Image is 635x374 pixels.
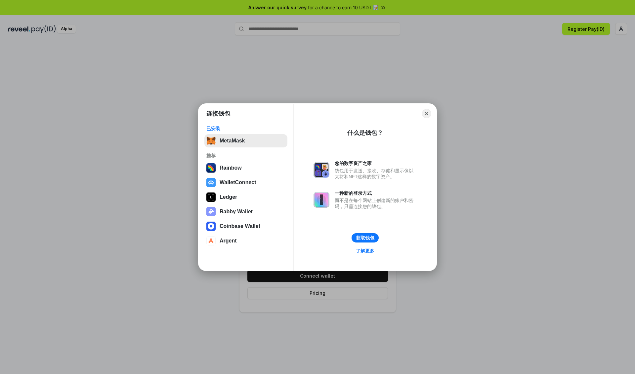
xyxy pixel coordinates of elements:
[204,134,287,147] button: MetaMask
[206,222,216,231] img: svg+xml,%3Csvg%20width%3D%2228%22%20height%3D%2228%22%20viewBox%3D%220%200%2028%2028%22%20fill%3D...
[356,248,374,254] div: 了解更多
[352,233,379,242] button: 获取钱包
[220,209,253,215] div: Rabby Wallet
[220,223,260,229] div: Coinbase Wallet
[204,161,287,175] button: Rainbow
[204,234,287,247] button: Argent
[204,205,287,218] button: Rabby Wallet
[347,129,383,137] div: 什么是钱包？
[220,138,245,144] div: MetaMask
[422,109,431,118] button: Close
[206,110,230,118] h1: 连接钱包
[204,220,287,233] button: Coinbase Wallet
[220,165,242,171] div: Rainbow
[206,126,285,132] div: 已安装
[206,136,216,145] img: svg+xml,%3Csvg%20fill%3D%22none%22%20height%3D%2233%22%20viewBox%3D%220%200%2035%2033%22%20width%...
[206,192,216,202] img: svg+xml,%3Csvg%20xmlns%3D%22http%3A%2F%2Fwww.w3.org%2F2000%2Fsvg%22%20width%3D%2228%22%20height%3...
[206,163,216,173] img: svg+xml,%3Csvg%20width%3D%22120%22%20height%3D%22120%22%20viewBox%3D%220%200%20120%20120%22%20fil...
[352,246,378,255] a: 了解更多
[206,178,216,187] img: svg+xml,%3Csvg%20width%3D%2228%22%20height%3D%2228%22%20viewBox%3D%220%200%2028%2028%22%20fill%3D...
[314,162,329,178] img: svg+xml,%3Csvg%20xmlns%3D%22http%3A%2F%2Fwww.w3.org%2F2000%2Fsvg%22%20fill%3D%22none%22%20viewBox...
[206,153,285,159] div: 推荐
[206,207,216,216] img: svg+xml,%3Csvg%20xmlns%3D%22http%3A%2F%2Fwww.w3.org%2F2000%2Fsvg%22%20fill%3D%22none%22%20viewBox...
[204,190,287,204] button: Ledger
[204,176,287,189] button: WalletConnect
[220,238,237,244] div: Argent
[335,190,417,196] div: 一种新的登录方式
[356,235,374,241] div: 获取钱包
[220,180,256,186] div: WalletConnect
[335,197,417,209] div: 而不是在每个网站上创建新的账户和密码，只需连接您的钱包。
[335,160,417,166] div: 您的数字资产之家
[314,192,329,208] img: svg+xml,%3Csvg%20xmlns%3D%22http%3A%2F%2Fwww.w3.org%2F2000%2Fsvg%22%20fill%3D%22none%22%20viewBox...
[220,194,237,200] div: Ledger
[335,168,417,180] div: 钱包用于发送、接收、存储和显示像以太坊和NFT这样的数字资产。
[206,236,216,245] img: svg+xml,%3Csvg%20width%3D%2228%22%20height%3D%2228%22%20viewBox%3D%220%200%2028%2028%22%20fill%3D...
